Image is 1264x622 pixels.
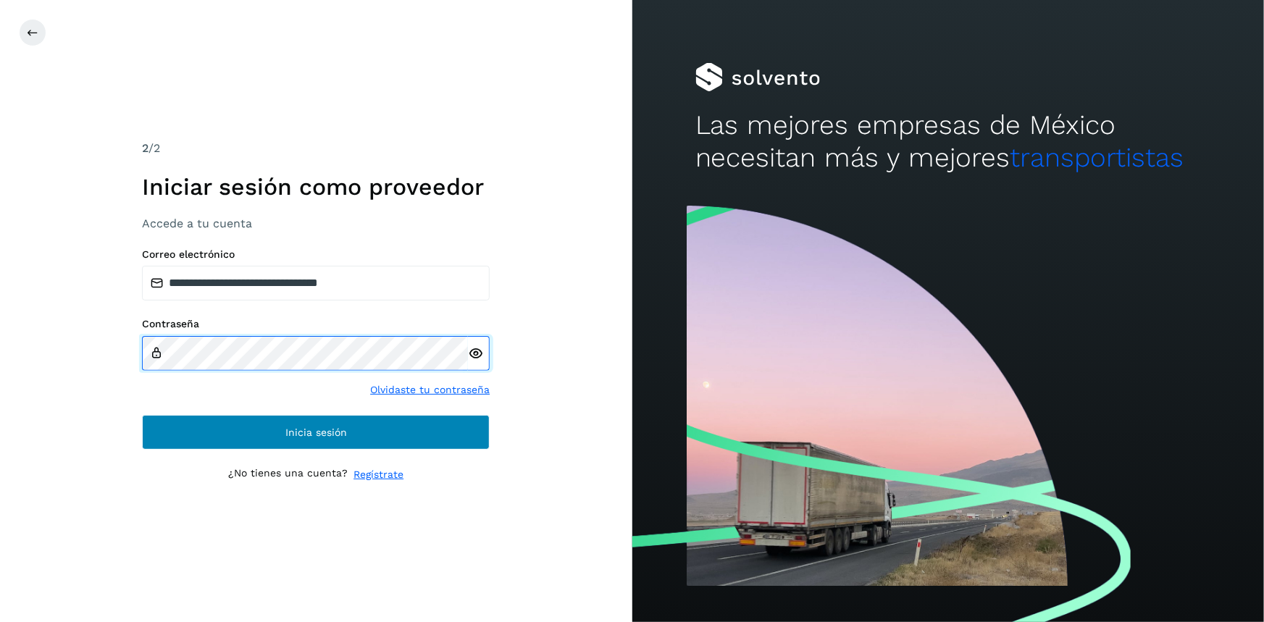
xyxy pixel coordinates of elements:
p: ¿No tienes una cuenta? [228,467,348,482]
span: transportistas [1010,142,1184,173]
button: Inicia sesión [142,415,490,450]
span: 2 [142,141,148,155]
h3: Accede a tu cuenta [142,217,490,230]
a: Regístrate [353,467,403,482]
div: /2 [142,140,490,157]
label: Correo electrónico [142,248,490,261]
a: Olvidaste tu contraseña [370,382,490,398]
h1: Iniciar sesión como proveedor [142,173,490,201]
h2: Las mejores empresas de México necesitan más y mejores [695,109,1201,174]
label: Contraseña [142,318,490,330]
span: Inicia sesión [285,427,347,437]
